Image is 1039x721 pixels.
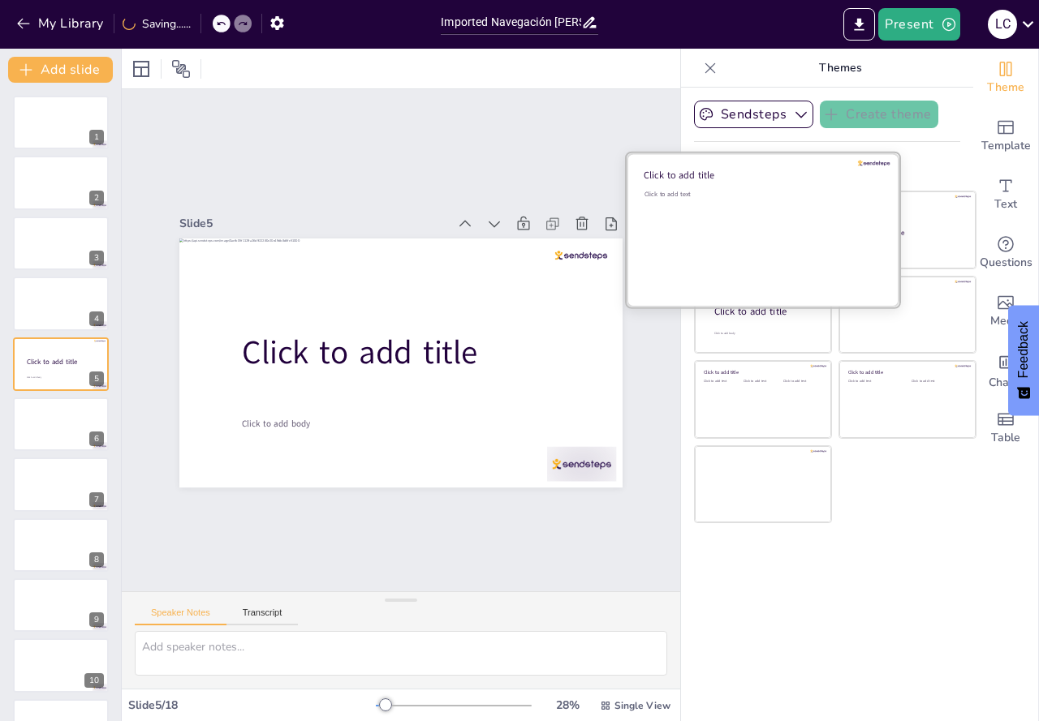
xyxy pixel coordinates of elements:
div: 9 [89,612,104,627]
div: 7 [89,492,104,507]
button: Export to PowerPoint [843,8,875,41]
button: Sendsteps [694,101,813,128]
div: Click to add title [848,284,964,290]
span: Click to add body [27,376,41,378]
div: Get real-time input from your audience [973,224,1038,282]
button: Speaker Notes [135,607,226,625]
button: Add slide [8,57,113,83]
span: Theme [987,79,1024,97]
div: Click to add title [848,369,964,376]
span: Media [990,312,1022,330]
div: Change the overall theme [973,49,1038,107]
span: Template [981,137,1031,155]
input: Insert title [441,11,580,34]
div: 3 [13,217,109,270]
span: Questions [980,254,1033,272]
button: Transcript [226,607,299,625]
div: 4 [89,311,104,326]
div: Click to add title [644,169,876,182]
div: Layout [128,56,154,82]
button: Feedback - Show survey [1008,305,1039,415]
div: 10 [13,638,109,692]
span: Click to add body [481,235,550,255]
span: Click to add title [27,357,78,367]
div: 1 [13,96,109,149]
div: Click to add text [704,380,740,384]
div: 28 % [548,697,587,713]
button: Present [878,8,959,41]
div: Saving...... [123,16,191,32]
div: 6 [13,397,109,451]
div: 2 [13,156,109,209]
div: Click to add text [848,380,899,384]
div: Slide 5 / 18 [128,697,376,713]
p: Themes [723,49,957,88]
div: 7 [13,457,109,511]
button: My Library [12,11,110,36]
span: Feedback [1016,321,1031,378]
div: Click to add title [714,305,818,319]
div: 8 [89,552,104,567]
button: Create theme [820,101,938,128]
div: 1 [89,130,104,144]
div: Click to add text [852,244,960,248]
div: 4 [13,277,109,330]
div: Add text boxes [973,165,1038,224]
span: Table [991,429,1020,447]
span: Single View [614,699,670,712]
div: 10 [84,673,104,688]
span: Charts [989,374,1023,392]
span: Text [994,195,1017,213]
div: Click to add text [744,380,780,384]
div: Click to add text [783,380,820,384]
div: Add charts and graphs [973,341,1038,399]
div: Add ready made slides [973,107,1038,165]
div: 3 [89,251,104,265]
div: Add images, graphics, shapes or video [973,282,1038,341]
div: Click to add body [714,332,817,336]
span: Click to add title [321,289,559,358]
div: Click to add text [645,190,877,199]
div: 8 [13,518,109,572]
div: 5 [89,371,104,386]
div: 9 [13,578,109,632]
span: Position [171,59,191,79]
div: Add a table [973,399,1038,457]
div: Click to add text [912,380,963,384]
div: 5 [13,337,109,391]
div: 2 [89,191,104,205]
div: l c [988,10,1017,39]
div: Slide 5 [366,425,634,468]
div: Click to add title [704,369,820,376]
div: Click to add title [853,228,961,238]
button: l c [988,8,1017,41]
div: 6 [89,431,104,446]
